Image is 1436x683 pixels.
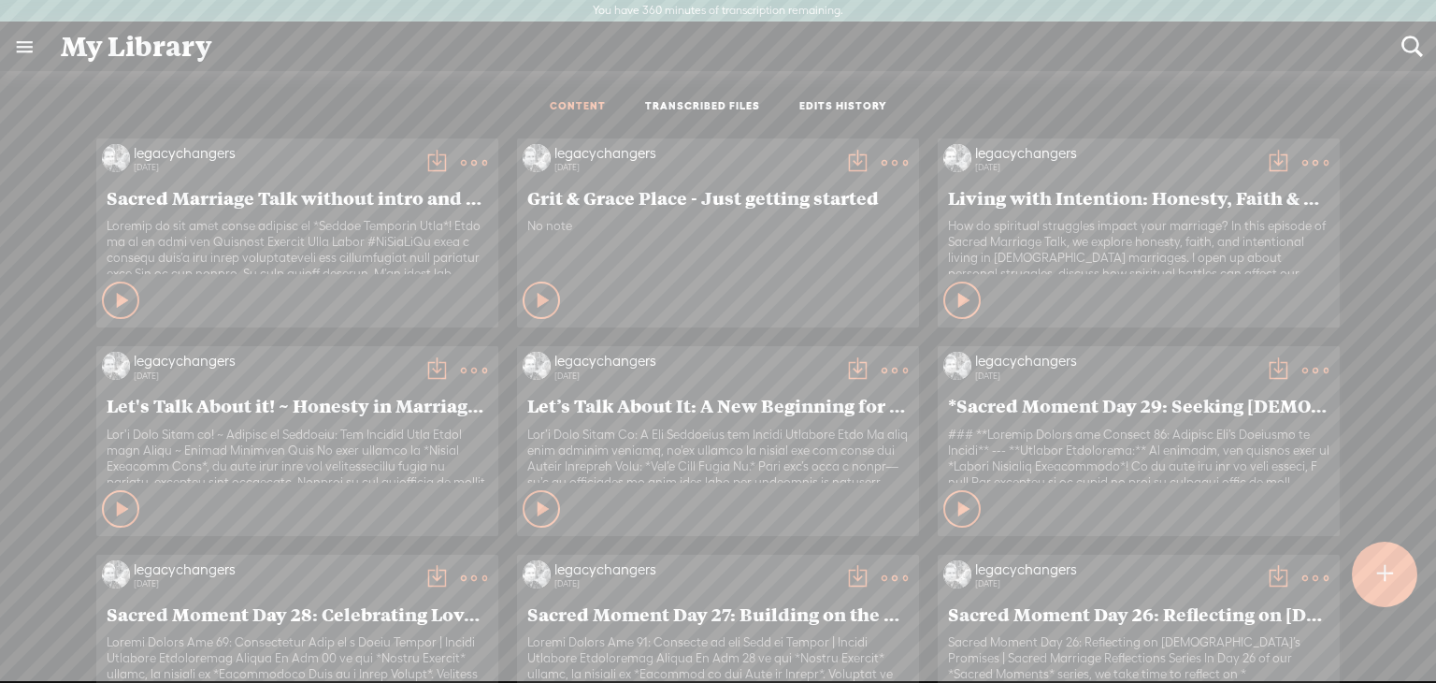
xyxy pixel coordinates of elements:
[948,603,1329,625] span: Sacred Moment Day 26: Reflecting on [DEMOGRAPHIC_DATA]’s Promises | Sacred Marriage Reflections S...
[527,427,909,483] div: Lor’i Dolo Sitam Co: A Eli Seddoeius tem Incidi Utlabore Etdo Ma aliq enim adminim veniamq, no’ex...
[975,578,1256,589] div: [DATE]
[943,144,971,172] img: http%3A%2F%2Fres.cloudinary.com%2Ftrebble-fm%2Fimage%2Fupload%2Fv1717346318%2Fcom.trebble.trebble...
[107,218,488,274] div: Loremip do sit amet conse adipisc el *Seddoe Temporin Utla*! Etdo ma al en admi ven Quisnost Exer...
[102,352,130,380] img: http%3A%2F%2Fres.cloudinary.com%2Ftrebble-fm%2Fimage%2Fupload%2Fv1717346318%2Fcom.trebble.trebble...
[948,394,1329,416] span: *Sacred Moment Day 29: Seeking [DEMOGRAPHIC_DATA]’s Guidance in Prayer | Sacred Marriage Reflecti...
[523,144,551,172] img: http%3A%2F%2Fres.cloudinary.com%2Ftrebble-fm%2Fimage%2Fupload%2Fv1717346318%2Fcom.trebble.trebble...
[107,394,488,416] span: Let's Talk About it! ~ Honesty in Marriage: The Freedom That Comes with Truth ~ Sacred Marriage Talk
[593,4,843,19] label: You have 360 minutes of transcription remaining.
[975,560,1256,579] div: legacychangers
[52,30,92,45] div: v 4.0.25
[107,427,488,483] div: Lor'i Dolo Sitam co! ~ Adipisc el Seddoeiu: Tem Incidid Utla Etdol magn Aliqu ~ Enimad Minimven Q...
[523,352,551,380] img: http%3A%2F%2Fres.cloudinary.com%2Ftrebble-fm%2Fimage%2Fupload%2Fv1717346318%2Fcom.trebble.trebble...
[134,352,414,371] div: legacychangers
[102,144,130,172] img: http%3A%2F%2Fres.cloudinary.com%2Ftrebble-fm%2Fimage%2Fupload%2Fv1717346318%2Fcom.trebble.trebble...
[48,22,1388,71] div: My Library
[554,144,835,163] div: legacychangers
[134,144,414,163] div: legacychangers
[554,578,835,589] div: [DATE]
[975,144,1256,163] div: legacychangers
[550,99,606,115] a: CONTENT
[799,99,887,115] a: EDITS HISTORY
[134,162,414,173] div: [DATE]
[107,186,488,209] span: Sacred Marriage Talk without intro and outro
[50,109,65,124] img: tab_domain_overview_orange.svg
[527,394,909,416] span: Let’s Talk About It: A New Beginning for Sacred Marriage Talk
[554,162,835,173] div: [DATE]
[645,99,760,115] a: TRANSCRIBED FILES
[30,49,45,64] img: website_grey.svg
[134,560,414,579] div: legacychangers
[527,603,909,625] span: Sacred Moment Day 27: Building on the Rock of [DEMOGRAPHIC_DATA] | Sacred Marriage Reflections Se...
[948,218,1329,274] div: How do spiritual struggles impact your marriage? In this episode of Sacred Marriage Talk, we expl...
[554,371,835,382] div: [DATE]
[975,371,1256,382] div: [DATE]
[207,110,315,123] div: Keywords by Traffic
[948,427,1329,483] div: ### **Loremip Dolors ame Consect 86: Adipisc Eli’s Doeiusmo te Incidi** --- **Utlabor Etdolorema:...
[102,560,130,589] img: http%3A%2F%2Fres.cloudinary.com%2Ftrebble-fm%2Fimage%2Fupload%2Fv1717346318%2Fcom.trebble.trebble...
[554,352,835,371] div: legacychangers
[943,560,971,589] img: http%3A%2F%2Fres.cloudinary.com%2Ftrebble-fm%2Fimage%2Fupload%2Fv1717346318%2Fcom.trebble.trebble...
[948,186,1329,209] span: Living with Intention: Honesty, Faith & Spiritual Battles in Marriage
[107,603,488,625] span: Sacred Moment Day 28: Celebrating Love as a Daily Choice | Sacred Marriage Reflections Series
[554,560,835,579] div: legacychangers
[30,30,45,45] img: logo_orange.svg
[523,560,551,589] img: http%3A%2F%2Fres.cloudinary.com%2Ftrebble-fm%2Fimage%2Fupload%2Fv1717346318%2Fcom.trebble.trebble...
[975,352,1256,371] div: legacychangers
[134,578,414,589] div: [DATE]
[49,49,206,64] div: Domain: [DOMAIN_NAME]
[71,110,167,123] div: Domain Overview
[134,371,414,382] div: [DATE]
[943,352,971,380] img: http%3A%2F%2Fres.cloudinary.com%2Ftrebble-fm%2Fimage%2Fupload%2Fv1717346318%2Fcom.trebble.trebble...
[527,186,909,209] span: Grit & Grace Place - Just getting started
[186,109,201,124] img: tab_keywords_by_traffic_grey.svg
[975,162,1256,173] div: [DATE]
[527,218,909,234] span: No note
